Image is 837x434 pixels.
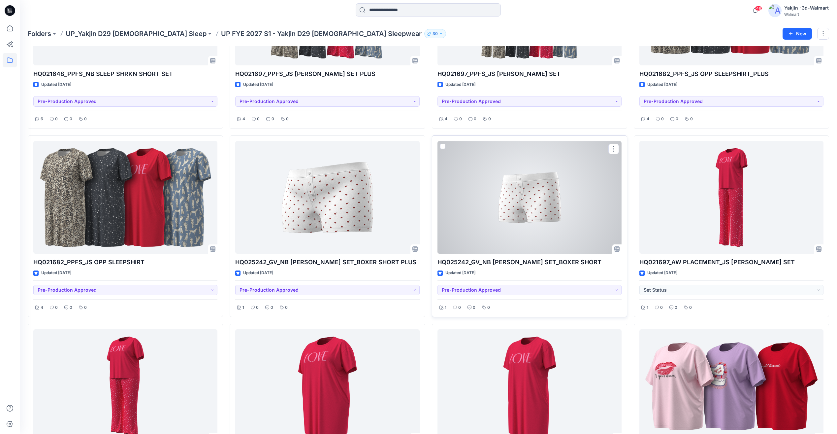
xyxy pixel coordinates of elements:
[690,116,693,123] p: 0
[235,141,419,254] a: HQ025242_GV_NB CAMI BOXER SET_BOXER SHORT PLUS
[41,116,43,123] p: 6
[66,29,207,38] a: UP_Yakjin D29 [DEMOGRAPHIC_DATA] Sleep
[28,29,51,38] a: Folders
[272,116,274,123] p: 0
[242,116,245,123] p: 4
[459,116,462,123] p: 0
[41,270,71,276] p: Updated [DATE]
[445,116,447,123] p: 4
[41,81,71,88] p: Updated [DATE]
[70,304,72,311] p: 0
[256,304,259,311] p: 0
[242,304,244,311] p: 1
[487,304,490,311] p: 0
[235,258,419,267] p: HQ025242_GV_NB [PERSON_NAME] SET_BOXER SHORT PLUS
[647,81,677,88] p: Updated [DATE]
[433,30,438,37] p: 30
[676,116,678,123] p: 0
[784,4,829,12] div: Yakjin -3d-Walmart
[783,28,812,40] button: New
[286,116,289,123] p: 0
[647,304,648,311] p: 1
[437,258,622,267] p: HQ025242_GV_NB [PERSON_NAME] SET_BOXER SHORT
[257,116,260,123] p: 0
[675,304,677,311] p: 0
[661,116,664,123] p: 0
[784,12,829,17] div: Walmart
[639,258,823,267] p: HQ021697_AW PLACEMENT_JS [PERSON_NAME] SET
[647,270,677,276] p: Updated [DATE]
[84,304,87,311] p: 0
[33,141,217,254] a: HQ021682_PPFS_JS OPP SLEEPSHIRT
[285,304,288,311] p: 0
[445,81,475,88] p: Updated [DATE]
[243,81,273,88] p: Updated [DATE]
[445,270,475,276] p: Updated [DATE]
[473,304,475,311] p: 0
[271,304,273,311] p: 0
[768,4,782,17] img: avatar
[660,304,663,311] p: 0
[474,116,476,123] p: 0
[221,29,422,38] p: UP FYE 2027 S1 - Yakjin D29 [DEMOGRAPHIC_DATA] Sleepwear
[689,304,692,311] p: 0
[445,304,446,311] p: 1
[639,69,823,79] p: HQ021682_PPFS_JS OPP SLEEPSHIRT_PLUS
[243,270,273,276] p: Updated [DATE]
[33,69,217,79] p: HQ021648_PPFS_NB SLEEP SHRKN SHORT SET
[639,141,823,254] a: HQ021697_AW PLACEMENT_JS OPP PJ SET
[70,116,72,123] p: 0
[488,116,491,123] p: 0
[437,69,622,79] p: HQ021697_PPFS_JS [PERSON_NAME] SET
[33,258,217,267] p: HQ021682_PPFS_JS OPP SLEEPSHIRT
[424,29,446,38] button: 30
[755,6,762,11] span: 48
[458,304,461,311] p: 0
[84,116,87,123] p: 0
[437,141,622,254] a: HQ025242_GV_NB CAMI BOXER SET_BOXER SHORT
[55,304,58,311] p: 0
[41,304,43,311] p: 4
[235,69,419,79] p: HQ021697_PPFS_JS [PERSON_NAME] SET PLUS
[55,116,58,123] p: 0
[647,116,649,123] p: 4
